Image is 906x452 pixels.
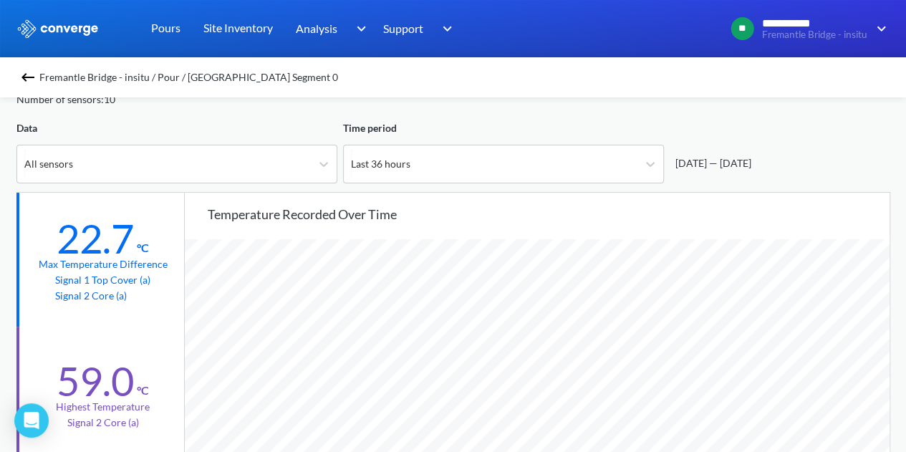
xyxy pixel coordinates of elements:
p: Signal 2 Core (a) [55,288,150,304]
span: Support [383,19,423,37]
span: Analysis [296,19,337,37]
div: 22.7 [57,214,134,263]
div: Number of sensors: 10 [16,92,115,107]
p: Signal 2 Core (a) [67,415,139,431]
div: Open Intercom Messenger [14,403,49,438]
span: Fremantle Bridge - insitu / Pour / [GEOGRAPHIC_DATA] Segment 0 [39,67,338,87]
p: Signal 1 Top Cover (a) [55,272,150,288]
div: Last 36 hours [351,156,410,172]
div: Temperature recorded over time [208,204,890,224]
img: backspace.svg [19,69,37,86]
img: logo_ewhite.svg [16,19,100,38]
div: Time period [343,120,664,136]
div: Max temperature difference [39,256,168,272]
div: Highest temperature [56,399,150,415]
img: downArrow.svg [867,20,890,37]
div: All sensors [24,156,73,172]
div: Data [16,120,337,136]
div: 59.0 [57,357,134,405]
img: downArrow.svg [433,20,456,37]
img: downArrow.svg [347,20,370,37]
div: [DATE] — [DATE] [670,155,751,171]
span: Fremantle Bridge - insitu [762,29,867,40]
